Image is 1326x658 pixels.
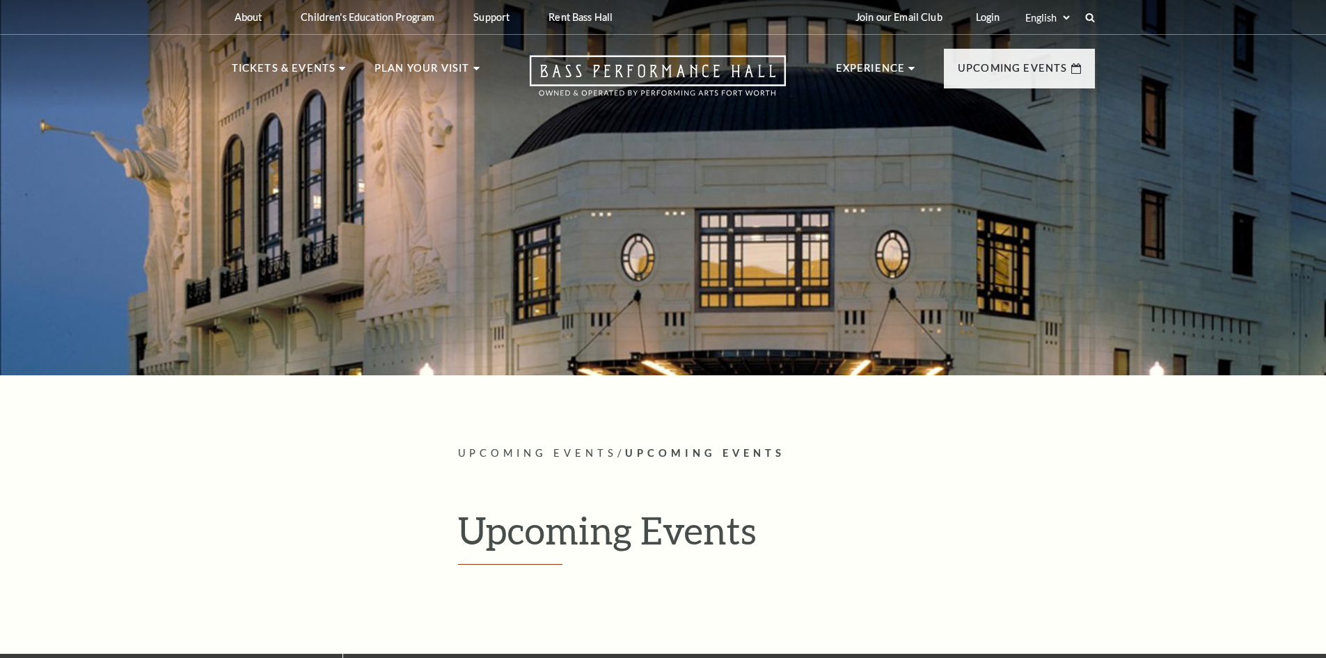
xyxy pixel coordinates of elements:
[958,60,1068,85] p: Upcoming Events
[458,508,1095,565] h1: Upcoming Events
[625,447,785,459] span: Upcoming Events
[458,445,1095,462] p: /
[548,11,613,23] p: Rent Bass Hall
[1023,11,1072,24] select: Select:
[235,11,262,23] p: About
[374,60,470,85] p: Plan Your Visit
[473,11,510,23] p: Support
[836,60,906,85] p: Experience
[458,447,618,459] span: Upcoming Events
[232,60,336,85] p: Tickets & Events
[301,11,434,23] p: Children's Education Program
